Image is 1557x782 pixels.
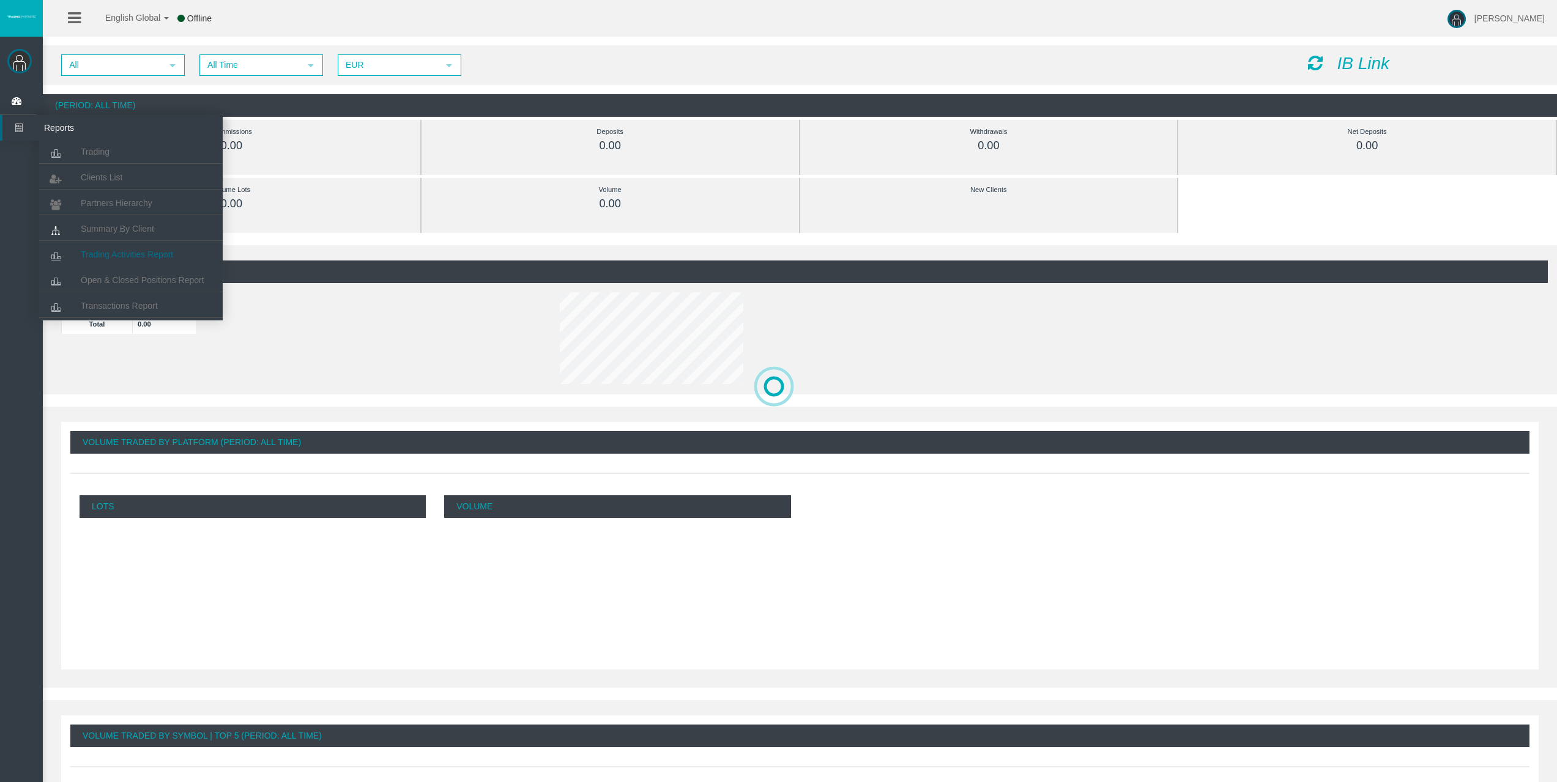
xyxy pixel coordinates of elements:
a: Partners Hierarchy [39,192,223,214]
a: Clients List [39,166,223,188]
div: Deposits [449,125,771,139]
a: Summary By Client [39,218,223,240]
span: Transactions Report [81,301,158,311]
span: Summary By Client [81,224,154,234]
span: select [306,61,316,70]
div: 0.00 [70,139,393,153]
div: 0.00 [1206,139,1528,153]
span: select [444,61,454,70]
div: Commissions [70,125,393,139]
img: logo.svg [6,14,37,19]
a: Transactions Report [39,295,223,317]
td: 0.00 [133,314,196,334]
span: All Time [201,56,300,75]
div: Volume Traded By Symbol | Top 5 (Period: All Time) [70,725,1529,747]
span: Open & Closed Positions Report [81,275,204,285]
img: user-image [1447,10,1466,28]
span: Trading [81,147,110,157]
div: 0.00 [70,197,393,211]
td: Total [62,314,133,334]
span: All [62,56,162,75]
span: Reports [35,115,155,141]
div: Volume Lots [70,183,393,197]
div: 0.00 [828,139,1150,153]
div: 0.00 [449,139,771,153]
p: Lots [80,495,426,518]
a: Trading [39,141,223,163]
span: English Global [89,13,160,23]
div: Volume [449,183,771,197]
span: select [168,61,177,70]
div: 0.00 [449,197,771,211]
i: Reload Dashboard [1308,54,1323,72]
span: Partners Hierarchy [81,198,152,208]
div: Withdrawals [828,125,1150,139]
div: (Period: All Time) [43,94,1557,117]
span: Trading Activities Report [81,249,173,259]
div: New Clients [828,183,1150,197]
div: (Period: All Time) [52,260,1548,283]
span: Offline [187,13,212,23]
span: Clients List [81,172,122,182]
div: Volume Traded By Platform (Period: All Time) [70,431,1529,454]
a: Trading Activities Report [39,243,223,265]
span: [PERSON_NAME] [1474,13,1545,23]
p: Volume [444,495,790,518]
a: Open & Closed Positions Report [39,269,223,291]
div: Net Deposits [1206,125,1528,139]
span: EUR [339,56,438,75]
a: Reports [2,115,223,141]
i: IB Link [1337,54,1389,73]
